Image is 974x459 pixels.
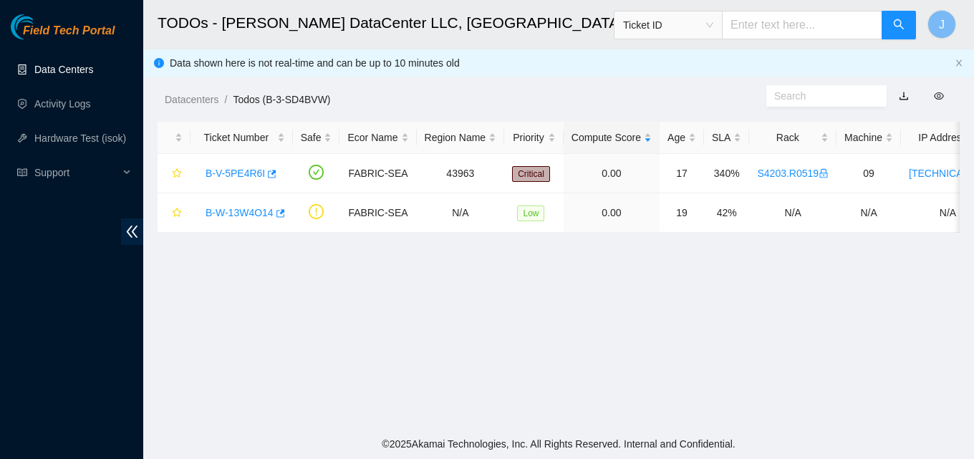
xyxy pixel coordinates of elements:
span: check-circle [309,165,324,180]
a: S4203.R0519lock [757,168,829,179]
td: N/A [749,193,836,233]
a: Datacenters [165,94,218,105]
img: Akamai Technologies [11,14,72,39]
button: star [165,162,183,185]
span: double-left [121,218,143,245]
span: exclamation-circle [309,204,324,219]
a: B-V-5PE4R6I [206,168,265,179]
span: lock [819,168,829,178]
button: close [955,59,963,68]
td: FABRIC-SEA [339,154,416,193]
span: J [939,16,945,34]
span: Low [517,206,544,221]
button: J [927,10,956,39]
span: / [224,94,227,105]
td: 19 [660,193,704,233]
a: Todos (B-3-SD4BVW) [233,94,330,105]
td: 340% [704,154,749,193]
td: 42% [704,193,749,233]
span: close [955,59,963,67]
input: Search [774,88,867,104]
td: 17 [660,154,704,193]
span: Critical [512,166,550,182]
td: 0.00 [564,154,660,193]
span: star [172,168,182,180]
span: eye [934,91,944,101]
span: Field Tech Portal [23,24,115,38]
button: star [165,201,183,224]
a: Akamai TechnologiesField Tech Portal [11,26,115,44]
a: Hardware Test (isok) [34,132,126,144]
a: download [899,90,909,102]
span: search [893,19,905,32]
td: FABRIC-SEA [339,193,416,233]
button: download [888,84,920,107]
td: N/A [836,193,901,233]
td: N/A [417,193,505,233]
button: search [882,11,916,39]
span: Ticket ID [623,14,713,36]
td: 43963 [417,154,505,193]
span: read [17,168,27,178]
input: Enter text here... [722,11,882,39]
a: B-W-13W4O14 [206,207,274,218]
span: Support [34,158,119,187]
a: Data Centers [34,64,93,75]
td: 0.00 [564,193,660,233]
a: Activity Logs [34,98,91,110]
span: star [172,208,182,219]
footer: © 2025 Akamai Technologies, Inc. All Rights Reserved. Internal and Confidential. [143,429,974,459]
td: 09 [836,154,901,193]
